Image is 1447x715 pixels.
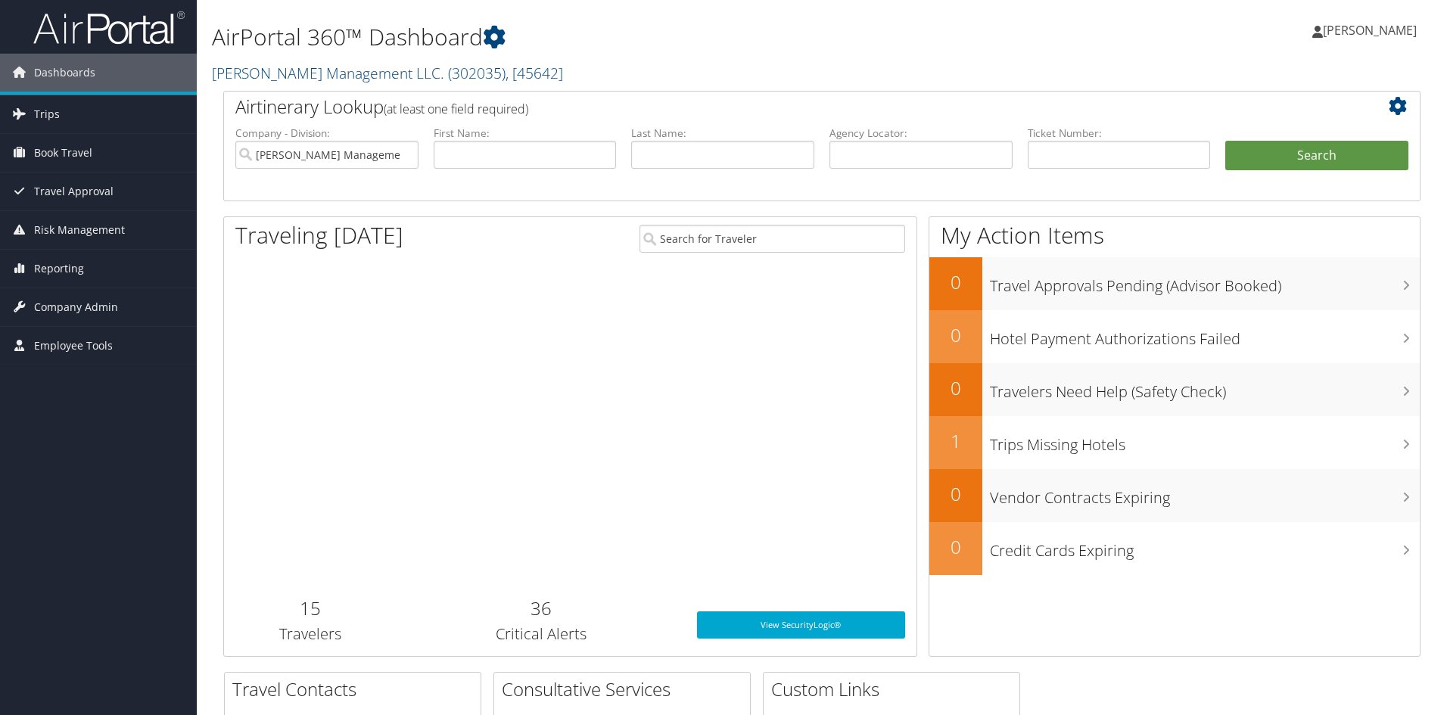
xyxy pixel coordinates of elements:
h3: Hotel Payment Authorizations Failed [990,321,1420,350]
a: 0Travel Approvals Pending (Advisor Booked) [929,257,1420,310]
h1: My Action Items [929,219,1420,251]
label: First Name: [434,126,617,141]
h1: Traveling [DATE] [235,219,403,251]
a: [PERSON_NAME] [1312,8,1432,53]
label: Company - Division: [235,126,419,141]
span: , [ 45642 ] [506,63,563,83]
h1: AirPortal 360™ Dashboard [212,21,1025,53]
h3: Travel Approvals Pending (Advisor Booked) [990,268,1420,297]
a: 1Trips Missing Hotels [929,416,1420,469]
h2: 15 [235,595,386,621]
a: 0Travelers Need Help (Safety Check) [929,363,1420,416]
a: 0Hotel Payment Authorizations Failed [929,310,1420,363]
button: Search [1225,141,1408,171]
h2: 0 [929,269,982,295]
input: Search for Traveler [639,225,905,253]
h2: 0 [929,534,982,560]
span: Reporting [34,250,84,288]
span: Company Admin [34,288,118,326]
h2: 0 [929,322,982,348]
h3: Credit Cards Expiring [990,533,1420,561]
a: 0Credit Cards Expiring [929,522,1420,575]
h3: Travelers Need Help (Safety Check) [990,374,1420,403]
h2: 0 [929,481,982,507]
h2: 0 [929,375,982,401]
label: Last Name: [631,126,814,141]
label: Ticket Number: [1028,126,1211,141]
h2: 36 [409,595,674,621]
h2: 1 [929,428,982,454]
span: (at least one field required) [384,101,528,117]
h2: Consultative Services [502,676,750,702]
span: Employee Tools [34,327,113,365]
h3: Vendor Contracts Expiring [990,480,1420,508]
span: Book Travel [34,134,92,172]
span: [PERSON_NAME] [1323,22,1417,39]
h2: Custom Links [771,676,1019,702]
h2: Airtinerary Lookup [235,94,1309,120]
span: Travel Approval [34,173,114,210]
label: Agency Locator: [829,126,1013,141]
a: 0Vendor Contracts Expiring [929,469,1420,522]
h3: Travelers [235,623,386,645]
h2: Travel Contacts [232,676,481,702]
span: Dashboards [34,54,95,92]
h3: Critical Alerts [409,623,674,645]
a: [PERSON_NAME] Management LLC. [212,63,563,83]
span: Trips [34,95,60,133]
a: View SecurityLogic® [697,611,905,639]
h3: Trips Missing Hotels [990,427,1420,455]
span: Risk Management [34,211,125,249]
img: airportal-logo.png [33,10,185,45]
span: ( 302035 ) [448,63,506,83]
